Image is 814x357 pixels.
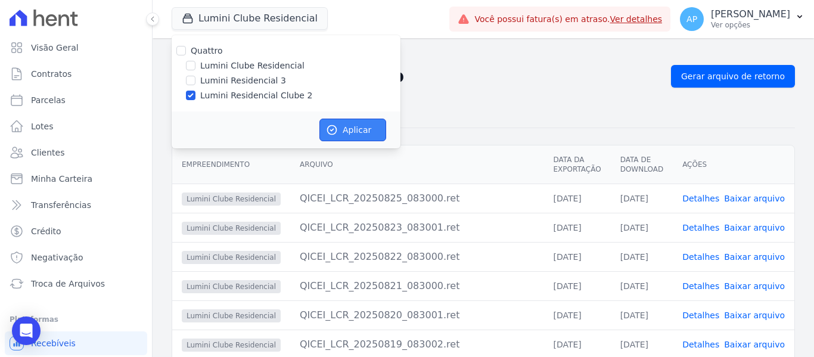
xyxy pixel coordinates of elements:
button: AP [PERSON_NAME] Ver opções [670,2,814,36]
a: Transferências [5,193,147,217]
div: QICEI_LCR_20250822_083000.ret [300,250,535,264]
span: Recebíveis [31,337,76,349]
div: Open Intercom Messenger [12,316,41,345]
p: Ver opções [711,20,790,30]
a: Negativação [5,246,147,269]
td: [DATE] [543,271,610,300]
span: Contratos [31,68,72,80]
td: [DATE] [543,300,610,330]
span: Lumini Clube Residencial [182,193,281,206]
a: Lotes [5,114,147,138]
span: Troca de Arquivos [31,278,105,290]
span: Lumini Clube Residencial [182,309,281,322]
th: Ações [673,145,794,184]
a: Contratos [5,62,147,86]
h2: Exportações de Retorno [172,66,661,87]
label: Quattro [191,46,222,55]
label: Lumini Residencial Clube 2 [200,89,312,102]
span: Lumini Clube Residencial [182,339,281,352]
td: [DATE] [611,242,673,271]
span: Clientes [31,147,64,159]
div: QICEI_LCR_20250821_083000.ret [300,279,535,293]
a: Baixar arquivo [724,311,785,320]
label: Lumini Residencial 3 [200,74,286,87]
th: Data de Download [611,145,673,184]
span: Visão Geral [31,42,79,54]
a: Crédito [5,219,147,243]
span: Parcelas [31,94,66,106]
div: QICEI_LCR_20250819_083002.ret [300,337,535,352]
td: [DATE] [611,213,673,242]
a: Baixar arquivo [724,194,785,203]
th: Arquivo [290,145,544,184]
a: Detalhes [682,194,719,203]
div: Plataformas [10,312,142,327]
a: Ver detalhes [610,14,663,24]
a: Detalhes [682,311,719,320]
div: QICEI_LCR_20250823_083001.ret [300,221,535,235]
p: [PERSON_NAME] [711,8,790,20]
td: [DATE] [543,213,610,242]
span: Gerar arquivo de retorno [681,70,785,82]
div: QICEI_LCR_20250825_083000.ret [300,191,535,206]
span: AP [686,15,697,23]
th: Empreendimento [172,145,290,184]
span: Crédito [31,225,61,237]
a: Parcelas [5,88,147,112]
a: Detalhes [682,281,719,291]
a: Troca de Arquivos [5,272,147,296]
span: Lotes [31,120,54,132]
a: Baixar arquivo [724,281,785,291]
a: Visão Geral [5,36,147,60]
button: Aplicar [319,119,386,141]
div: QICEI_LCR_20250820_083001.ret [300,308,535,322]
a: Recebíveis [5,331,147,355]
span: Transferências [31,199,91,211]
a: Detalhes [682,340,719,349]
label: Lumini Clube Residencial [200,60,305,72]
span: Negativação [31,252,83,263]
a: Detalhes [682,223,719,232]
span: Minha Carteira [31,173,92,185]
a: Clientes [5,141,147,164]
span: Lumini Clube Residencial [182,280,281,293]
th: Data da Exportação [543,145,610,184]
a: Baixar arquivo [724,223,785,232]
td: [DATE] [611,300,673,330]
td: [DATE] [543,242,610,271]
nav: Breadcrumb [172,48,795,60]
a: Detalhes [682,252,719,262]
td: [DATE] [611,271,673,300]
td: [DATE] [543,184,610,213]
a: Gerar arquivo de retorno [671,65,795,88]
span: Você possui fatura(s) em atraso. [474,13,662,26]
td: [DATE] [611,184,673,213]
a: Baixar arquivo [724,340,785,349]
a: Baixar arquivo [724,252,785,262]
button: Lumini Clube Residencial [172,7,328,30]
span: Lumini Clube Residencial [182,251,281,264]
a: Minha Carteira [5,167,147,191]
span: Lumini Clube Residencial [182,222,281,235]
